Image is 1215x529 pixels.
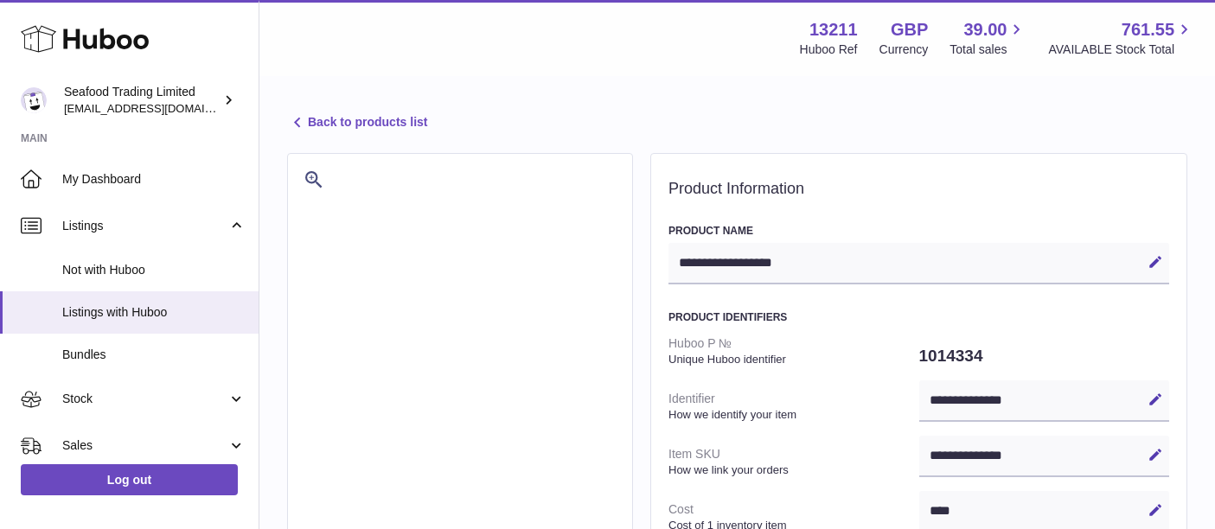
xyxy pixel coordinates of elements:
span: [EMAIL_ADDRESS][DOMAIN_NAME] [64,101,254,115]
div: Seafood Trading Limited [64,84,220,117]
span: AVAILABLE Stock Total [1048,41,1194,58]
a: Back to products list [287,112,427,133]
strong: How we link your orders [668,462,915,478]
dd: 1014334 [919,338,1170,374]
strong: GBP [891,18,928,41]
span: Stock [62,391,227,407]
img: internalAdmin-13211@internal.huboo.com [21,87,47,113]
a: 39.00 Total sales [950,18,1026,58]
span: Listings with Huboo [62,304,246,321]
h3: Product Identifiers [668,310,1169,324]
span: 39.00 [963,18,1007,41]
a: 761.55 AVAILABLE Stock Total [1048,18,1194,58]
a: Log out [21,464,238,495]
span: Sales [62,437,227,454]
strong: Unique Huboo identifier [668,352,915,367]
dt: Huboo P № [668,328,919,373]
span: My Dashboard [62,171,246,188]
span: Bundles [62,347,246,363]
span: 761.55 [1122,18,1174,41]
strong: 13211 [809,18,858,41]
span: Total sales [950,41,1026,58]
h3: Product Name [668,224,1169,238]
span: Not with Huboo [62,262,246,278]
div: Currency [879,41,929,58]
dt: Item SKU [668,439,919,484]
strong: How we identify your item [668,407,915,423]
div: Huboo Ref [800,41,858,58]
h2: Product Information [668,180,1169,199]
dt: Identifier [668,384,919,429]
span: Listings [62,218,227,234]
